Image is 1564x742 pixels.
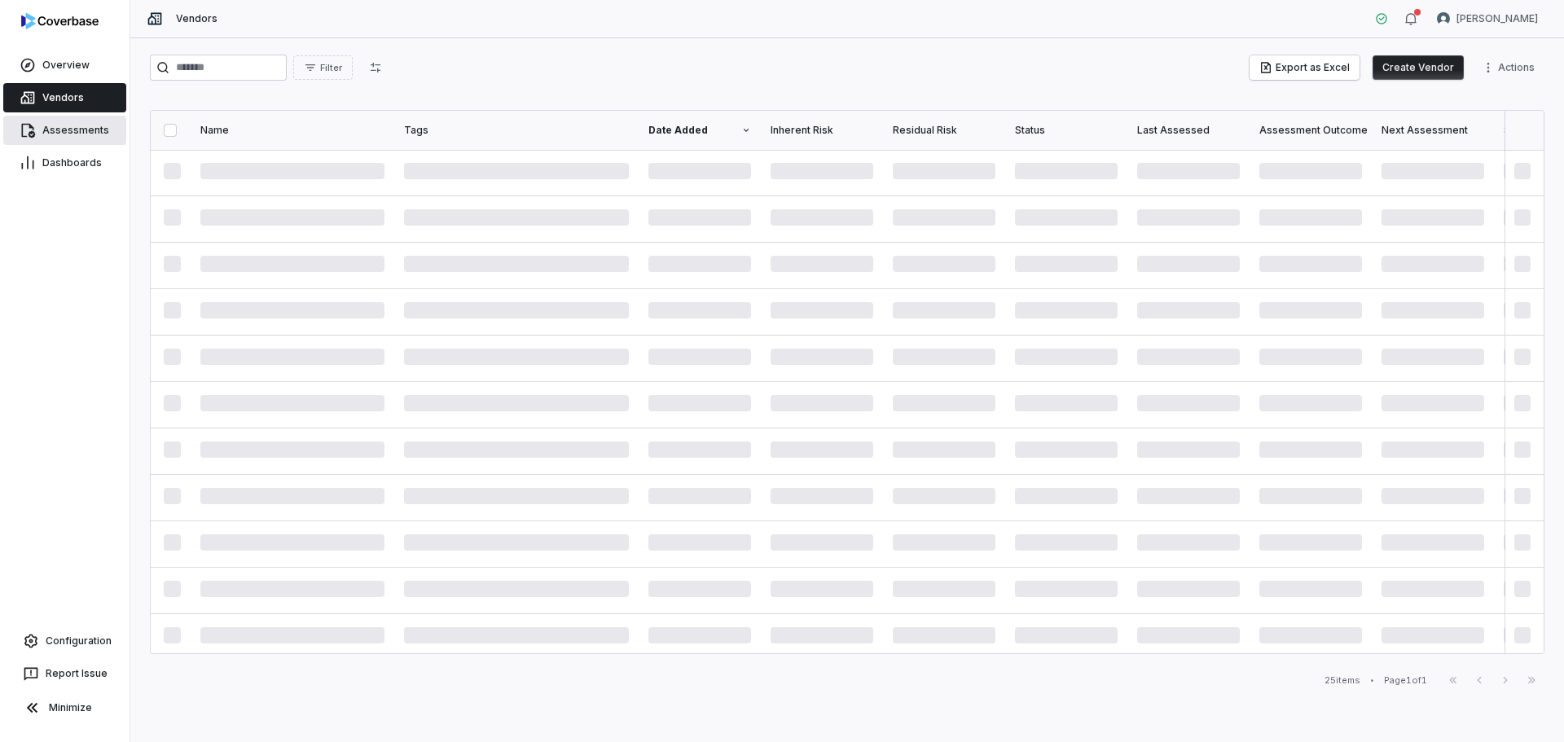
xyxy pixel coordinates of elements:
[42,59,90,72] span: Overview
[46,634,112,648] span: Configuration
[3,148,126,178] a: Dashboards
[648,124,751,137] div: Date Added
[1325,674,1360,687] div: 25 items
[42,124,109,137] span: Assessments
[1427,7,1548,31] button: Brittany Durbin avatar[PERSON_NAME]
[3,83,126,112] a: Vendors
[21,13,99,29] img: logo-D7KZi-bG.svg
[293,55,353,80] button: Filter
[42,156,102,169] span: Dashboards
[1437,12,1450,25] img: Brittany Durbin avatar
[3,50,126,80] a: Overview
[893,124,995,137] div: Residual Risk
[7,659,123,688] button: Report Issue
[7,626,123,656] a: Configuration
[1384,674,1427,687] div: Page 1 of 1
[1370,674,1374,686] div: •
[1456,12,1538,25] span: [PERSON_NAME]
[46,667,108,680] span: Report Issue
[42,91,84,104] span: Vendors
[1250,55,1360,80] button: Export as Excel
[3,116,126,145] a: Assessments
[771,124,873,137] div: Inherent Risk
[200,124,384,137] div: Name
[49,701,92,714] span: Minimize
[1259,124,1362,137] div: Assessment Outcome
[1373,55,1464,80] button: Create Vendor
[1015,124,1118,137] div: Status
[1477,55,1544,80] button: More actions
[7,692,123,724] button: Minimize
[176,12,217,25] span: Vendors
[1137,124,1240,137] div: Last Assessed
[404,124,629,137] div: Tags
[320,62,342,74] span: Filter
[1382,124,1484,137] div: Next Assessment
